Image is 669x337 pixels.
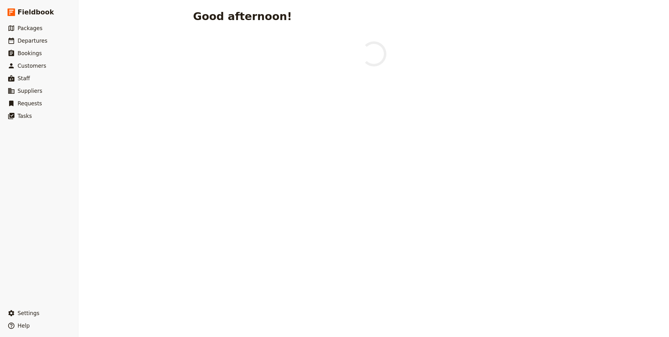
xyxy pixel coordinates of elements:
h1: Good afternoon! [193,10,292,23]
span: Suppliers [18,88,42,94]
span: Help [18,323,30,329]
span: Customers [18,63,46,69]
span: Departures [18,38,47,44]
span: Fieldbook [18,8,54,17]
span: Requests [18,100,42,107]
span: Tasks [18,113,32,119]
span: Bookings [18,50,42,56]
span: Settings [18,310,40,316]
span: Staff [18,75,30,82]
span: Packages [18,25,42,31]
